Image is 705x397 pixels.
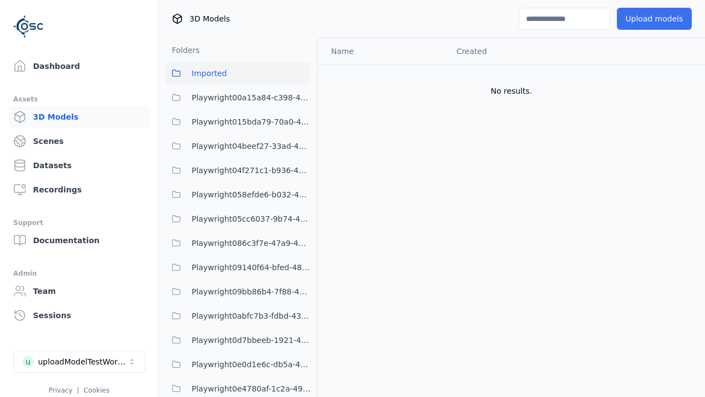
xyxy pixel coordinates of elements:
[84,387,110,394] a: Cookies
[9,280,149,302] a: Team
[165,329,311,351] button: Playwright0d7bbeeb-1921-41c6-b931-af810e4ce19a
[165,62,311,84] button: Imported
[165,208,311,230] button: Playwright05cc6037-9b74-4704-86c6-3ffabbdece83
[9,179,149,201] a: Recordings
[192,115,311,128] span: Playwright015bda79-70a0-409c-99cb-1511bab16c94
[165,87,311,109] button: Playwright00a15a84-c398-4ef4-9da8-38c036397b1e
[13,216,145,229] div: Support
[192,67,227,80] span: Imported
[9,55,149,77] a: Dashboard
[13,267,145,280] div: Admin
[165,135,311,157] button: Playwright04beef27-33ad-4b39-a7ba-e3ff045e7193
[165,281,311,303] button: Playwright09bb86b4-7f88-4a8f-8ea8-a4c9412c995e
[192,91,311,104] span: Playwright00a15a84-c398-4ef4-9da8-38c036397b1e
[165,111,311,133] button: Playwright015bda79-70a0-409c-99cb-1511bab16c94
[192,237,311,250] span: Playwright086c3f7e-47a9-4b40-930e-6daa73f464cc
[192,285,311,298] span: Playwright09bb86b4-7f88-4a8f-8ea8-a4c9412c995e
[9,130,149,152] a: Scenes
[617,8,692,30] button: Upload models
[192,188,311,201] span: Playwright058efde6-b032-4363-91b7-49175d678812
[165,305,311,327] button: Playwright0abfc7b3-fdbd-438a-9097-bdc709c88d01
[192,140,311,153] span: Playwright04beef27-33ad-4b39-a7ba-e3ff045e7193
[165,256,311,278] button: Playwright09140f64-bfed-4894-9ae1-f5b1e6c36039
[23,356,34,367] div: u
[189,13,230,24] span: 3D Models
[318,65,705,117] td: No results.
[165,353,311,375] button: Playwright0e0d1e6c-db5a-4244-b424-632341d2c1b4
[38,356,127,367] div: uploadModelTestWorkspace
[48,387,72,394] a: Privacy
[192,358,311,371] span: Playwright0e0d1e6c-db5a-4244-b424-632341d2c1b4
[192,164,311,177] span: Playwright04f271c1-b936-458c-b5f6-36ca6337f11a
[192,382,311,395] span: Playwright0e4780af-1c2a-492e-901c-6880da17528a
[9,106,149,128] a: 3D Models
[9,229,149,251] a: Documentation
[165,159,311,181] button: Playwright04f271c1-b936-458c-b5f6-36ca6337f11a
[9,304,149,326] a: Sessions
[448,38,581,65] th: Created
[192,261,311,274] span: Playwright09140f64-bfed-4894-9ae1-f5b1e6c36039
[77,387,79,394] span: |
[13,351,145,373] button: Select a workspace
[13,93,145,106] div: Assets
[192,334,311,347] span: Playwright0d7bbeeb-1921-41c6-b931-af810e4ce19a
[9,154,149,176] a: Datasets
[192,309,311,323] span: Playwright0abfc7b3-fdbd-438a-9097-bdc709c88d01
[318,38,448,65] th: Name
[13,11,44,42] img: Logo
[165,184,311,206] button: Playwright058efde6-b032-4363-91b7-49175d678812
[192,212,311,226] span: Playwright05cc6037-9b74-4704-86c6-3ffabbdece83
[165,232,311,254] button: Playwright086c3f7e-47a9-4b40-930e-6daa73f464cc
[165,45,200,56] h3: Folders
